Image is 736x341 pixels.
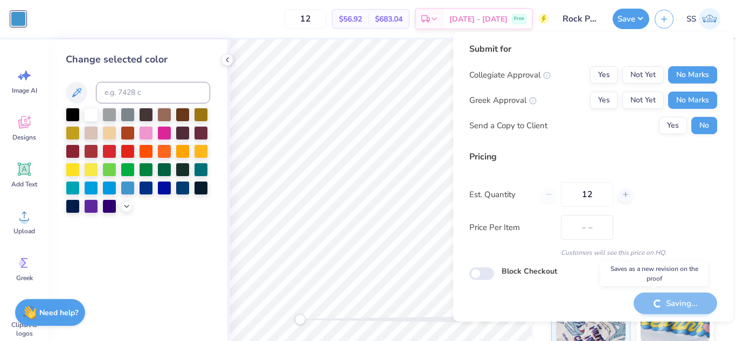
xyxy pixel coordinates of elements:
[600,261,708,286] div: Saves as a new revision on the proof
[613,9,649,29] button: Save
[295,314,305,325] div: Accessibility label
[691,117,717,134] button: No
[16,274,33,282] span: Greek
[284,9,327,29] input: – –
[469,94,537,107] div: Greek Approval
[96,82,210,103] input: e.g. 7428 c
[469,248,717,258] div: Customers will see this price on HQ.
[469,43,717,55] div: Submit for
[339,13,362,25] span: $56.92
[11,180,37,189] span: Add Text
[469,221,553,234] label: Price Per Item
[659,117,687,134] button: Yes
[622,66,664,83] button: Not Yet
[375,13,402,25] span: $683.04
[514,15,524,23] span: Free
[449,13,508,25] span: [DATE] - [DATE]
[13,227,35,235] span: Upload
[590,92,618,109] button: Yes
[554,8,607,30] input: Untitled Design
[469,120,547,132] div: Send a Copy to Client
[682,8,725,30] a: SS
[469,150,717,163] div: Pricing
[699,8,720,30] img: Sakshi Solanki
[6,321,42,338] span: Clipart & logos
[668,92,717,109] button: No Marks
[622,92,664,109] button: Not Yet
[686,13,696,25] span: SS
[12,133,36,142] span: Designs
[590,66,618,83] button: Yes
[39,308,78,318] strong: Need help?
[668,66,717,83] button: No Marks
[66,52,210,67] div: Change selected color
[561,182,613,207] input: – –
[469,189,533,201] label: Est. Quantity
[469,69,551,81] div: Collegiate Approval
[502,266,557,277] label: Block Checkout
[12,86,37,95] span: Image AI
